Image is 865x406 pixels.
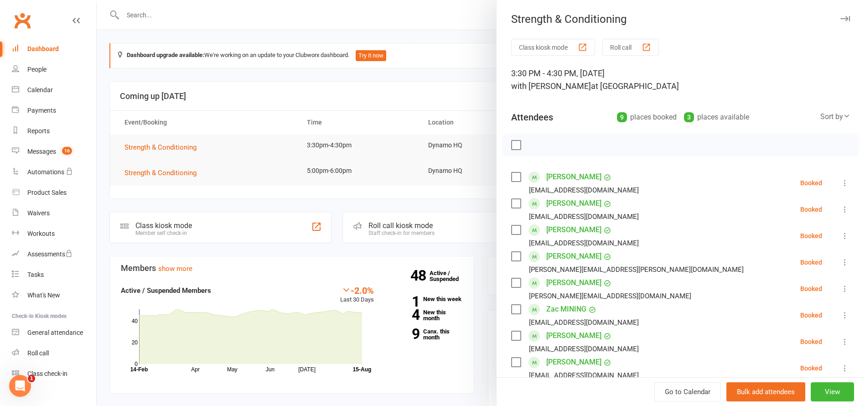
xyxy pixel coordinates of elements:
[800,180,822,186] div: Booked
[617,112,627,122] div: 9
[9,375,31,397] iframe: Intercom live chat
[27,127,50,135] div: Reports
[27,189,67,196] div: Product Sales
[546,249,601,264] a: [PERSON_NAME]
[511,67,850,93] div: 3:30 PM - 4:30 PM, [DATE]
[62,147,72,155] span: 16
[12,162,96,182] a: Automations
[617,111,677,124] div: places booked
[800,259,822,265] div: Booked
[12,141,96,162] a: Messages 16
[497,13,865,26] div: Strength & Conditioning
[546,302,586,317] a: Zac MINING
[546,223,601,237] a: [PERSON_NAME]
[529,317,639,328] div: [EMAIL_ADDRESS][DOMAIN_NAME]
[529,370,639,381] div: [EMAIL_ADDRESS][DOMAIN_NAME]
[12,244,96,265] a: Assessments
[28,375,35,382] span: 1
[529,343,639,355] div: [EMAIL_ADDRESS][DOMAIN_NAME]
[529,184,639,196] div: [EMAIL_ADDRESS][DOMAIN_NAME]
[546,196,601,211] a: [PERSON_NAME]
[27,209,50,217] div: Waivers
[546,328,601,343] a: [PERSON_NAME]
[27,250,73,258] div: Assessments
[546,355,601,370] a: [PERSON_NAME]
[726,382,805,401] button: Bulk add attendees
[27,86,53,94] div: Calendar
[12,323,96,343] a: General attendance kiosk mode
[800,365,822,371] div: Booked
[511,39,595,56] button: Class kiosk mode
[12,224,96,244] a: Workouts
[27,45,59,52] div: Dashboard
[12,182,96,203] a: Product Sales
[27,291,60,299] div: What's New
[684,112,694,122] div: 3
[27,66,47,73] div: People
[27,148,56,155] div: Messages
[511,81,591,91] span: with [PERSON_NAME]
[27,370,67,377] div: Class check-in
[511,111,553,124] div: Attendees
[811,382,854,401] button: View
[12,80,96,100] a: Calendar
[12,364,96,384] a: Class kiosk mode
[684,111,749,124] div: places available
[12,343,96,364] a: Roll call
[529,290,691,302] div: [PERSON_NAME][EMAIL_ADDRESS][DOMAIN_NAME]
[546,276,601,290] a: [PERSON_NAME]
[820,111,850,123] div: Sort by
[800,312,822,318] div: Booked
[27,107,56,114] div: Payments
[12,203,96,224] a: Waivers
[800,338,822,345] div: Booked
[27,271,44,278] div: Tasks
[546,170,601,184] a: [PERSON_NAME]
[12,59,96,80] a: People
[12,285,96,306] a: What's New
[800,206,822,213] div: Booked
[529,264,744,276] div: [PERSON_NAME][EMAIL_ADDRESS][PERSON_NAME][DOMAIN_NAME]
[800,233,822,239] div: Booked
[12,265,96,285] a: Tasks
[12,100,96,121] a: Payments
[12,39,96,59] a: Dashboard
[27,349,49,357] div: Roll call
[12,121,96,141] a: Reports
[27,230,55,237] div: Workouts
[27,168,64,176] div: Automations
[654,382,721,401] a: Go to Calendar
[27,329,83,336] div: General attendance
[800,286,822,292] div: Booked
[591,81,679,91] span: at [GEOGRAPHIC_DATA]
[11,9,34,32] a: Clubworx
[602,39,659,56] button: Roll call
[529,211,639,223] div: [EMAIL_ADDRESS][DOMAIN_NAME]
[529,237,639,249] div: [EMAIL_ADDRESS][DOMAIN_NAME]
